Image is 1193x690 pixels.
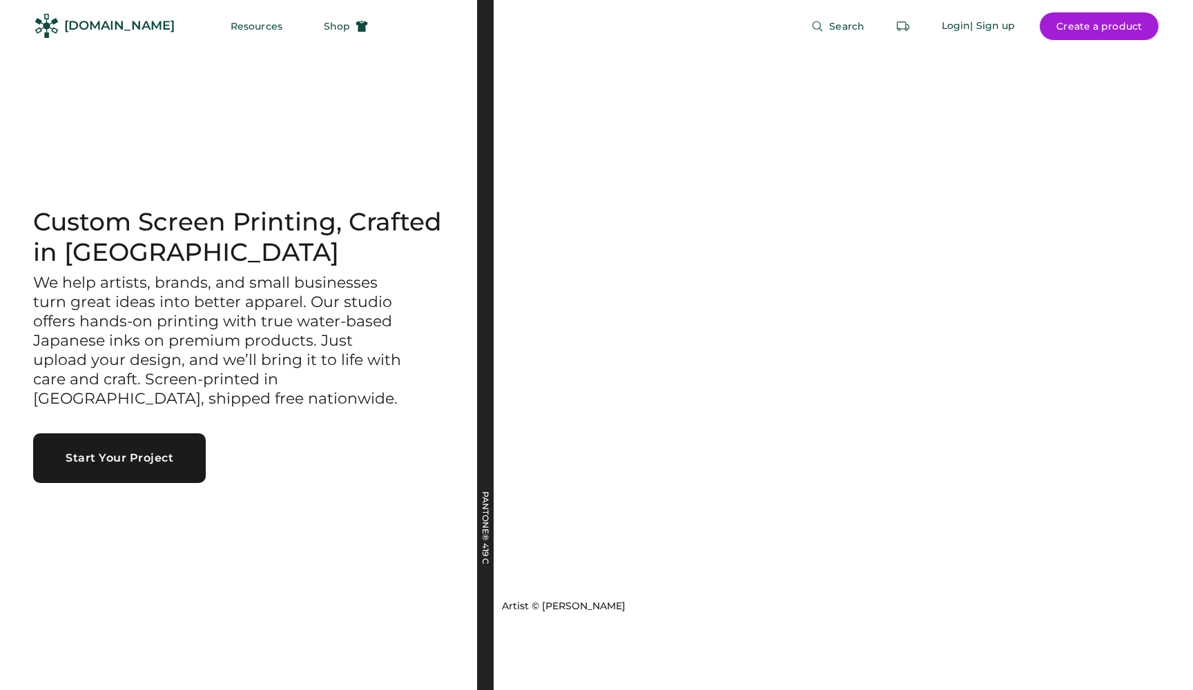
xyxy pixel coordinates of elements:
button: Retrieve an order [889,12,917,40]
span: Search [829,21,864,31]
h1: Custom Screen Printing, Crafted in [GEOGRAPHIC_DATA] [33,207,444,268]
button: Create a product [1040,12,1158,40]
span: Shop [324,21,350,31]
a: Artist © [PERSON_NAME] [496,594,625,613]
img: Rendered Logo - Screens [35,14,59,38]
div: PANTONE® 419 C [481,491,489,629]
button: Search [795,12,881,40]
div: Login [942,19,971,33]
button: Resources [214,12,299,40]
button: Start Your Project [33,433,206,483]
div: | Sign up [970,19,1015,33]
div: Artist © [PERSON_NAME] [502,600,625,613]
button: Shop [307,12,385,40]
h3: We help artists, brands, and small businesses turn great ideas into better apparel. Our studio of... [33,273,406,408]
div: [DOMAIN_NAME] [64,17,175,34]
